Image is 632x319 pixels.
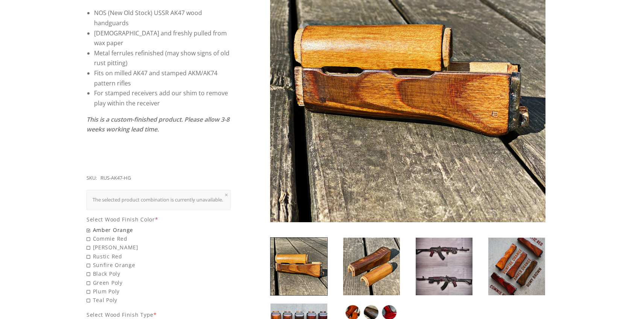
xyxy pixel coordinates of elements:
li: Metal ferrules refinished (may show signs of old rust pitting) [94,48,231,68]
img: Russian AK47 Handguard [343,238,400,295]
span: Rustic Red [87,252,231,261]
span: Sunfire Orange [87,261,231,269]
li: [DEMOGRAPHIC_DATA] and freshly pulled from wax paper [94,28,231,48]
span: Commie Red [87,234,231,243]
span: Plum Poly [87,287,231,296]
div: Select Wood Finish Color [87,215,231,224]
span: For stamped receivers add our shim to remove play within the receiver [94,89,228,107]
div: RUS-AK47-HG [100,174,131,182]
img: Russian AK47 Handguard [416,238,472,295]
span: Teal Poly [87,296,231,304]
span: [PERSON_NAME] [87,243,231,252]
span: Black Poly [87,269,231,278]
li: Fits on milled AK47 and stamped AKM/AK74 pattern rifles [94,68,231,88]
em: This is a custom-finished product. Please allow 3-8 weeks working lead time. [87,115,229,134]
div: SKU: [87,174,97,182]
div: The selected product combination is currently unavailable. [93,196,225,204]
span: Amber Orange [87,226,231,234]
div: Select Wood Finish Type [87,310,231,319]
span: Green Poly [87,278,231,287]
a: × [225,192,228,198]
img: Russian AK47 Handguard [488,238,545,295]
img: Russian AK47 Handguard [270,238,327,295]
li: NOS (New Old Stock) USSR AK47 wood handguards [94,8,231,28]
